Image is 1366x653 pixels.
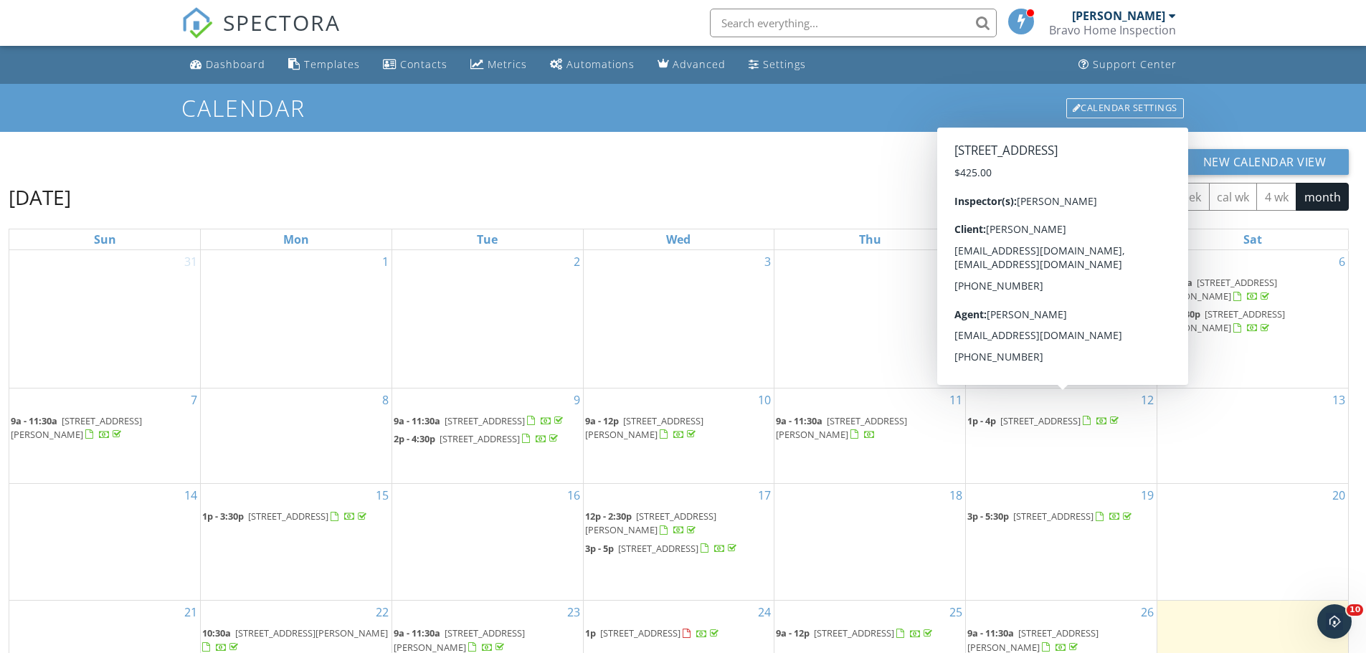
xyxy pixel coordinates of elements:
[776,626,935,639] a: 9a - 12p [STREET_ADDRESS]
[1159,276,1192,289] span: 8a - 10a
[488,57,527,71] div: Metrics
[91,229,119,249] a: Sunday
[280,229,312,249] a: Monday
[585,510,632,523] span: 12p - 2:30p
[1347,604,1363,616] span: 10
[202,510,244,523] span: 1p - 3:30p
[673,57,726,71] div: Advanced
[1157,388,1348,484] td: Go to September 13, 2025
[583,388,774,484] td: Go to September 10, 2025
[304,57,360,71] div: Templates
[474,229,501,249] a: Tuesday
[1072,9,1165,23] div: [PERSON_NAME]
[1058,182,1091,211] button: Next month
[392,250,583,388] td: Go to September 2, 2025
[465,52,533,78] a: Metrics
[1329,484,1348,507] a: Go to September 20, 2025
[11,414,142,441] span: [STREET_ADDRESS][PERSON_NAME]
[11,414,142,441] a: 9a - 11:30a [STREET_ADDRESS][PERSON_NAME]
[755,484,774,507] a: Go to September 17, 2025
[1138,389,1157,411] a: Go to September 12, 2025
[585,625,773,642] a: 1p [STREET_ADDRESS]
[947,484,965,507] a: Go to September 18, 2025
[967,414,996,427] span: 1p - 4p
[585,413,773,444] a: 9a - 12p [STREET_ADDRESS][PERSON_NAME]
[1000,414,1081,427] span: [STREET_ADDRESS]
[774,250,966,388] td: Go to September 4, 2025
[776,414,907,441] a: 9a - 11:30a [STREET_ADDRESS][PERSON_NAME]
[762,250,774,273] a: Go to September 3, 2025
[1049,23,1176,37] div: Bravo Home Inspection
[9,484,201,601] td: Go to September 14, 2025
[377,52,453,78] a: Contacts
[544,52,640,78] a: Automations (Basic)
[394,414,440,427] span: 9a - 11:30a
[201,484,392,601] td: Go to September 15, 2025
[585,414,619,427] span: 9a - 12p
[1209,183,1258,211] button: cal wk
[1159,308,1285,334] span: [STREET_ADDRESS][PERSON_NAME]
[379,389,392,411] a: Go to September 8, 2025
[947,389,965,411] a: Go to September 11, 2025
[9,183,71,211] h2: [DATE]
[1025,182,1058,211] button: Previous month
[967,510,1009,523] span: 3p - 5:30p
[1159,306,1347,337] a: 3p - 5:30p [STREET_ADDRESS][PERSON_NAME]
[9,388,201,484] td: Go to September 7, 2025
[202,508,390,525] a: 1p - 3:30p [STREET_ADDRESS]
[1296,183,1349,211] button: month
[856,229,884,249] a: Thursday
[440,432,520,445] span: [STREET_ADDRESS]
[1329,601,1348,624] a: Go to September 27, 2025
[394,414,566,427] a: 9a - 11:30a [STREET_ADDRESS]
[571,250,583,273] a: Go to September 2, 2025
[206,57,265,71] div: Dashboard
[394,432,435,445] span: 2p - 4:30p
[202,626,388,653] a: 10:30a [STREET_ADDRESS][PERSON_NAME]
[394,626,525,653] a: 9a - 11:30a [STREET_ADDRESS][PERSON_NAME]
[1159,308,1285,334] a: 3p - 5:30p [STREET_ADDRESS][PERSON_NAME]
[1159,276,1277,302] a: 8a - 10a [STREET_ADDRESS][PERSON_NAME]
[967,414,1121,427] a: 1p - 4p [STREET_ADDRESS]
[223,7,341,37] span: SPECTORA
[445,414,525,427] span: [STREET_ADDRESS]
[184,52,271,78] a: Dashboard
[967,626,1099,653] span: [STREET_ADDRESS][PERSON_NAME]
[394,626,440,639] span: 9a - 11:30a
[394,626,525,653] span: [STREET_ADDRESS][PERSON_NAME]
[394,431,582,448] a: 2p - 4:30p [STREET_ADDRESS]
[1138,484,1157,507] a: Go to September 19, 2025
[1065,97,1185,120] a: Calendar Settings
[1013,510,1094,523] span: [STREET_ADDRESS]
[394,432,561,445] a: 2p - 4:30p [STREET_ADDRESS]
[967,626,1099,653] a: 9a - 11:30a [STREET_ADDRESS][PERSON_NAME]
[585,626,721,639] a: 1p [STREET_ADDRESS]
[710,9,997,37] input: Search everything...
[967,508,1155,525] a: 3p - 5:30p [STREET_ADDRESS]
[564,484,583,507] a: Go to September 16, 2025
[585,414,703,441] a: 9a - 12p [STREET_ADDRESS][PERSON_NAME]
[392,388,583,484] td: Go to September 9, 2025
[585,540,773,558] a: 3p - 5p [STREET_ADDRESS]
[585,542,739,555] a: 3p - 5p [STREET_ADDRESS]
[181,484,200,507] a: Go to September 14, 2025
[964,183,1016,211] button: [DATE]
[1159,276,1277,302] span: [STREET_ADDRESS][PERSON_NAME]
[1144,250,1157,273] a: Go to September 5, 2025
[373,601,392,624] a: Go to September 22, 2025
[201,250,392,388] td: Go to September 1, 2025
[966,388,1157,484] td: Go to September 12, 2025
[1180,149,1350,175] button: New Calendar View
[585,542,614,555] span: 3p - 5p
[776,414,907,441] span: [STREET_ADDRESS][PERSON_NAME]
[1256,183,1296,211] button: 4 wk
[202,626,231,639] span: 10:30a
[776,414,822,427] span: 9a - 11:30a
[953,250,965,273] a: Go to September 4, 2025
[566,57,635,71] div: Automations
[947,601,965,624] a: Go to September 25, 2025
[967,510,1134,523] a: 3p - 5:30p [STREET_ADDRESS]
[1099,183,1132,211] button: list
[585,508,773,539] a: 12p - 2:30p [STREET_ADDRESS][PERSON_NAME]
[181,7,213,39] img: The Best Home Inspection Software - Spectora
